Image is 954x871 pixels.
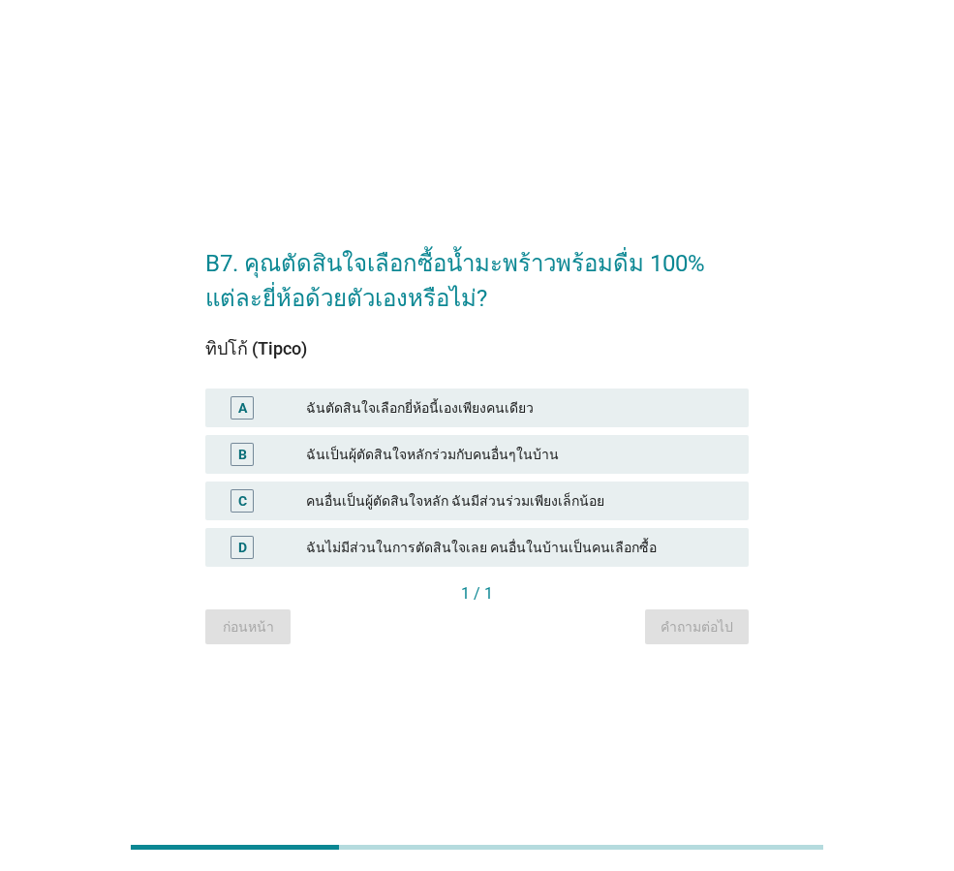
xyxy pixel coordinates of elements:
div: 1 / 1 [205,582,749,606]
div: C [238,491,247,512]
h2: B7. คุณตัดสินใจเลือกซื้อน้ำมะพร้าวพร้อมดื่ม 100% แต่ละยี่ห้อด้วยตัวเองหรือไม่? [205,227,749,316]
div: ฉันไม่มีส่วนในการตัดสินใจเลย คนอื่นในบ้านเป็นคนเลือกซื้อ [306,536,733,559]
div: A [238,398,247,419]
div: B [238,445,247,465]
div: คนอื่นเป็นผู้ตัดสินใจหลัก ฉันมีส่วนร่วมเพียงเล็กน้อย [306,489,733,513]
div: ฉันเป็นผุ้ตัดสินใจหลักร่วมกับคนอื่นๆในบ้าน [306,443,733,466]
div: ฉันตัดสินใจเลือกยี่ห้อนี้เองเพียงคนเดียว [306,396,733,420]
div: ทิปโก้ (Tipco) [205,335,749,361]
div: D [238,538,247,558]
